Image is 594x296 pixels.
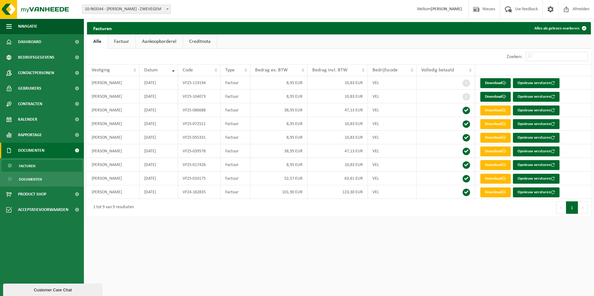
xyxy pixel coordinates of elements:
[513,92,560,102] button: Opnieuw versturen
[513,187,560,197] button: Opnieuw versturen
[480,146,511,156] a: Download
[308,158,368,172] td: 10,83 EUR
[18,112,37,127] span: Kalender
[556,201,566,214] button: Previous
[368,185,417,199] td: VEL
[368,144,417,158] td: VEL
[139,103,178,117] td: [DATE]
[480,187,511,197] a: Download
[480,133,511,143] a: Download
[87,22,118,34] h2: Facturen
[368,103,417,117] td: VEL
[372,68,398,73] span: Bedrijfscode
[87,90,139,103] td: [PERSON_NAME]
[529,22,590,34] button: Alles als gelezen markeren
[178,117,221,131] td: VF25-072521
[513,105,560,115] button: Opnieuw versturen
[136,34,183,49] a: Aankoopborderel
[308,185,368,199] td: 123,30 EUR
[308,103,368,117] td: 47,13 EUR
[312,68,347,73] span: Bedrag incl. BTW
[250,158,308,172] td: 8,95 EUR
[513,78,560,88] button: Opnieuw versturen
[139,117,178,131] td: [DATE]
[513,174,560,184] button: Opnieuw versturen
[178,103,221,117] td: VF25-086688
[221,117,250,131] td: Factuur
[18,81,41,96] span: Gebruikers
[19,173,42,185] span: Documenten
[178,90,221,103] td: VF25-104073
[513,133,560,143] button: Opnieuw versturen
[18,96,42,112] span: Contracten
[139,131,178,144] td: [DATE]
[178,76,221,90] td: VF25-119194
[18,19,37,34] span: Navigatie
[480,160,511,170] a: Download
[578,201,588,214] button: Next
[250,90,308,103] td: 8,95 EUR
[87,76,139,90] td: [PERSON_NAME]
[221,76,250,90] td: Factuur
[87,172,139,185] td: [PERSON_NAME]
[250,103,308,117] td: 38,95 EUR
[221,90,250,103] td: Factuur
[507,54,522,59] label: Zoeken:
[221,158,250,172] td: Factuur
[18,143,44,158] span: Documenten
[480,92,511,102] a: Download
[87,185,139,199] td: [PERSON_NAME]
[92,68,110,73] span: Vestiging
[87,103,139,117] td: [PERSON_NAME]
[221,131,250,144] td: Factuur
[108,34,135,49] a: Factuur
[250,172,308,185] td: 52,57 EUR
[431,7,462,11] strong: [PERSON_NAME]
[480,119,511,129] a: Download
[308,144,368,158] td: 47,13 EUR
[221,144,250,158] td: Factuur
[308,131,368,144] td: 10,83 EUR
[18,202,68,218] span: Acceptatievoorwaarden
[18,50,54,65] span: Bedrijfsgegevens
[139,185,178,199] td: [DATE]
[18,65,54,81] span: Contactpersonen
[368,76,417,90] td: VEL
[144,68,158,73] span: Datum
[250,185,308,199] td: 101,90 EUR
[2,160,82,172] a: Facturen
[139,76,178,90] td: [DATE]
[18,34,41,50] span: Dashboard
[221,185,250,199] td: Factuur
[82,5,171,14] span: 10-963544 - SCHALLON, DEAN - ZWEVEGEM
[368,90,417,103] td: VEL
[18,127,42,143] span: Rapportage
[183,68,193,73] span: Code
[255,68,288,73] span: Bedrag ex. BTW
[87,158,139,172] td: [PERSON_NAME]
[308,76,368,90] td: 10,83 EUR
[225,68,235,73] span: Type
[178,185,221,199] td: VF24-162835
[480,78,511,88] a: Download
[178,144,221,158] td: VF25-039578
[178,131,221,144] td: VF25-055331
[87,131,139,144] td: [PERSON_NAME]
[87,34,107,49] a: Alle
[513,160,560,170] button: Opnieuw versturen
[250,117,308,131] td: 8,95 EUR
[87,117,139,131] td: [PERSON_NAME]
[513,119,560,129] button: Opnieuw versturen
[87,144,139,158] td: [PERSON_NAME]
[513,146,560,156] button: Opnieuw versturen
[250,76,308,90] td: 8,95 EUR
[90,202,134,213] div: 1 tot 9 van 9 resultaten
[421,68,454,73] span: Volledig betaald
[566,201,578,214] button: 1
[178,158,221,172] td: VF25-017426
[2,173,82,185] a: Documenten
[3,282,104,296] iframe: chat widget
[308,90,368,103] td: 10,83 EUR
